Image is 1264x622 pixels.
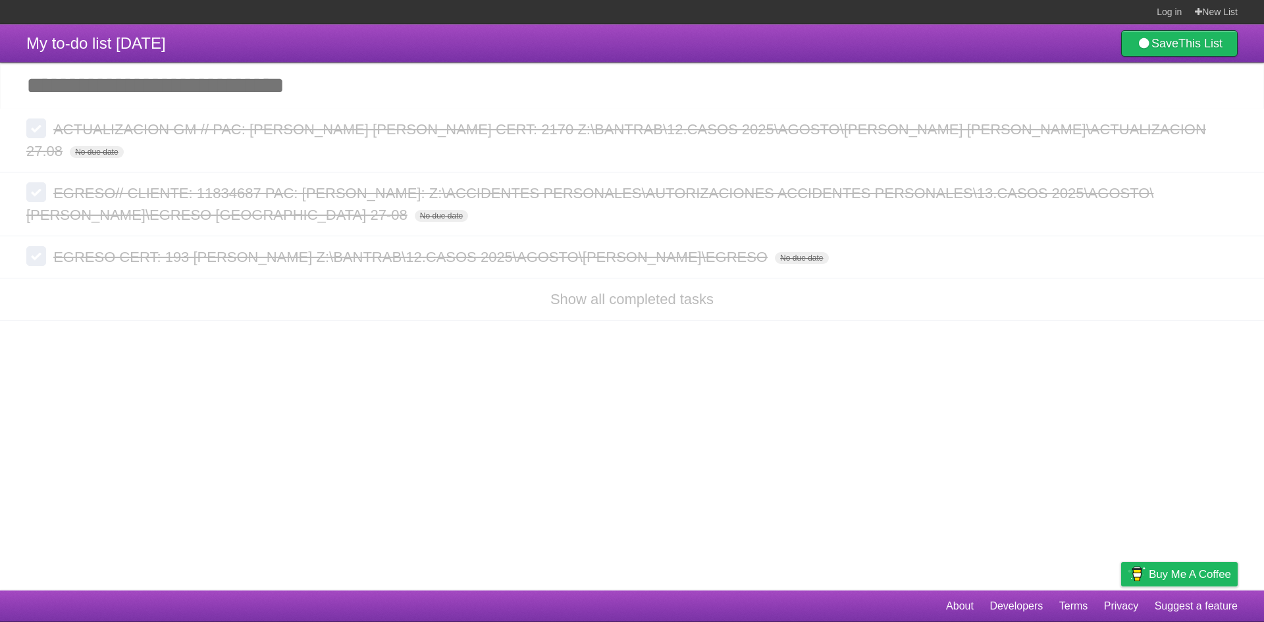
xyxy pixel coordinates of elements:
a: About [946,594,974,619]
label: Done [26,246,46,266]
a: Buy me a coffee [1121,562,1238,586]
a: Terms [1059,594,1088,619]
span: No due date [775,252,828,264]
span: No due date [415,210,468,222]
b: This List [1178,37,1223,50]
a: Show all completed tasks [550,291,714,307]
img: Buy me a coffee [1128,563,1145,585]
a: Privacy [1104,594,1138,619]
span: No due date [70,146,123,158]
span: ACTUALIZACION GM // PAC: [PERSON_NAME] [PERSON_NAME] CERT: 2170 Z:\BANTRAB\12.CASOS 2025\AGOSTO\[... [26,121,1206,159]
a: SaveThis List [1121,30,1238,57]
span: EGRESO CERT: 193 [PERSON_NAME] Z:\BANTRAB\12.CASOS 2025\AGOSTO\[PERSON_NAME]\EGRESO [53,249,771,265]
label: Done [26,182,46,202]
a: Developers [989,594,1043,619]
span: My to-do list [DATE] [26,34,166,52]
span: Buy me a coffee [1149,563,1231,586]
span: EGRESO// CLIENTE: 11834687 PAC: [PERSON_NAME]: Z:\ACCIDENTES PERSONALES\AUTORIZACIONES ACCIDENTES... [26,185,1153,223]
label: Done [26,118,46,138]
a: Suggest a feature [1155,594,1238,619]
